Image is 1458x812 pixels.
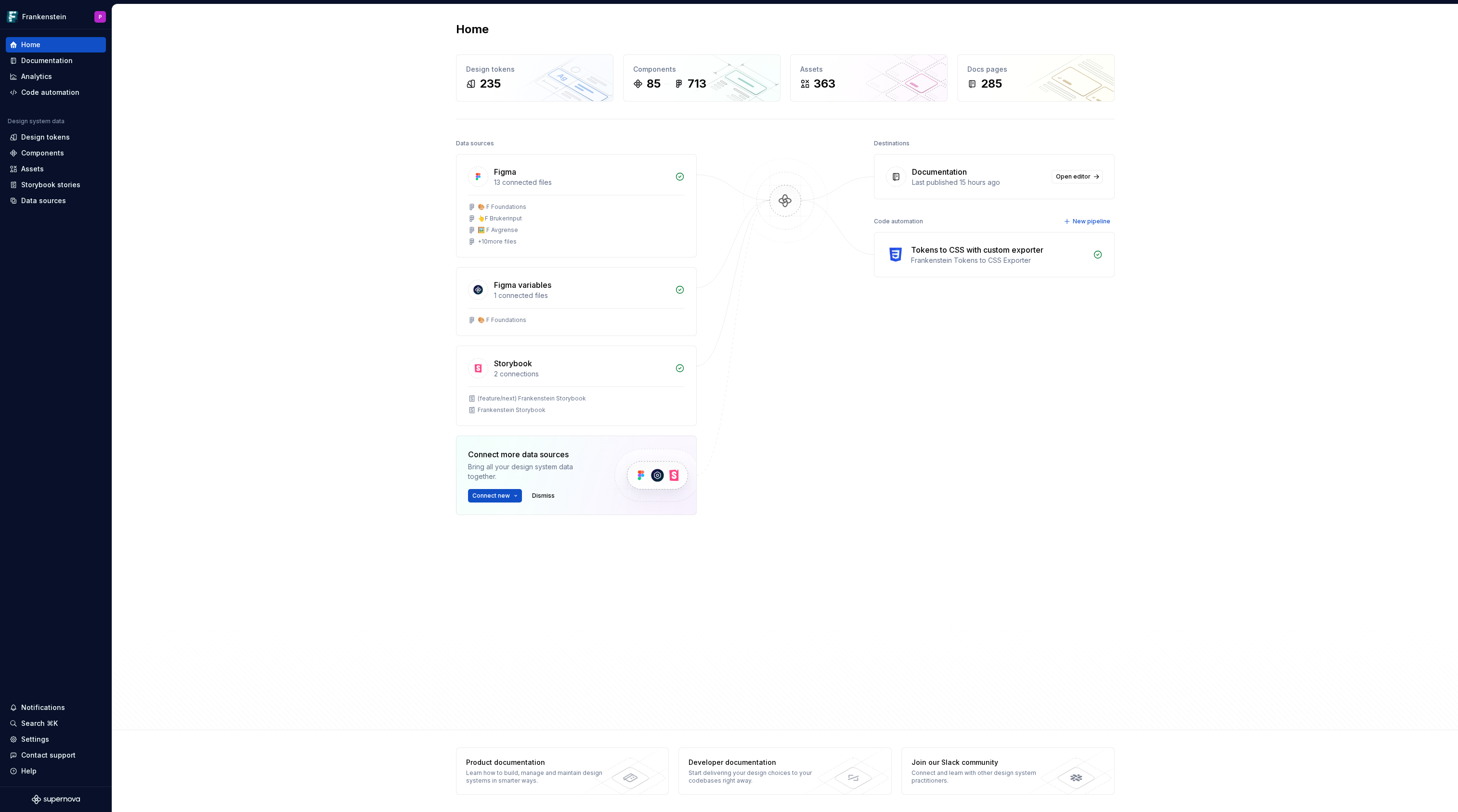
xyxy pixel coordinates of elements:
[6,53,106,68] a: Documentation
[21,766,37,776] div: Help
[1052,170,1103,183] a: Open editor
[478,203,526,211] div: 🎨 F Foundations
[456,137,494,150] div: Data sources
[1056,173,1091,180] span: Open editor
[494,358,532,369] div: Storybook
[21,180,80,190] div: Storybook stories
[21,72,52,81] div: Analytics
[1073,218,1110,225] span: New pipeline
[494,178,669,187] div: 13 connected files
[494,291,669,300] div: 1 connected files
[6,748,106,763] button: Contact support
[468,449,598,460] div: Connect more data sources
[478,395,586,402] div: (feature/next) Frankenstein Storybook
[21,750,76,760] div: Contact support
[2,6,110,27] button: FrankensteinP
[6,145,106,161] a: Components
[6,732,106,747] a: Settings
[456,22,489,37] h2: Home
[6,129,106,145] a: Design tokens
[32,795,80,804] svg: Supernova Logo
[22,12,66,22] div: Frankenstein
[912,166,967,178] div: Documentation
[874,215,923,228] div: Code automation
[8,117,65,125] div: Design system data
[478,316,526,324] div: 🎨 F Foundations
[21,703,65,712] div: Notifications
[466,758,606,767] div: Product documentation
[21,88,79,97] div: Code automation
[912,178,1046,187] div: Last published 15 hours ago
[478,226,518,234] div: 🖼️ F Avgrense
[689,769,829,785] div: Start delivering your design choices to your codebases right away.
[478,238,517,245] div: + 10 more files
[790,54,948,102] a: Assets363
[1061,215,1115,228] button: New pipeline
[21,56,73,65] div: Documentation
[468,489,522,503] button: Connect new
[478,406,546,414] div: Frankenstein Storybook
[6,700,106,715] button: Notifications
[466,769,606,785] div: Learn how to build, manage and maintain design systems in smarter ways.
[623,54,781,102] a: Components85713
[21,40,40,50] div: Home
[21,132,70,142] div: Design tokens
[21,196,66,206] div: Data sources
[532,492,555,500] span: Dismiss
[468,462,598,481] div: Bring all your design system data together.
[6,716,106,731] button: Search ⌘K
[911,769,1052,785] div: Connect and learn with other design system practitioners.
[6,85,106,100] a: Code automation
[494,279,551,291] div: Figma variables
[472,492,510,500] span: Connect new
[494,166,516,178] div: Figma
[6,763,106,779] button: Help
[456,54,613,102] a: Design tokens235
[633,64,770,74] div: Components
[688,76,706,91] div: 713
[911,256,1087,265] div: Frankenstein Tokens to CSS Exporter
[6,177,106,193] a: Storybook stories
[494,369,669,379] div: 2 connections
[21,148,64,158] div: Components
[647,76,661,91] div: 85
[99,13,102,21] div: P
[800,64,937,74] div: Assets
[6,161,106,177] a: Assets
[981,76,1002,91] div: 285
[814,76,835,91] div: 363
[901,748,1115,795] a: Join our Slack communityConnect and learn with other design system practitioners.
[528,489,559,503] button: Dismiss
[874,137,910,150] div: Destinations
[466,64,603,74] div: Design tokens
[6,69,106,84] a: Analytics
[967,64,1105,74] div: Docs pages
[456,267,697,336] a: Figma variables1 connected files🎨 F Foundations
[456,154,697,258] a: Figma13 connected files🎨 F Foundations👆F Brukerinput🖼️ F Avgrense+10more files
[478,215,522,222] div: 👆F Brukerinput
[456,748,669,795] a: Product documentationLearn how to build, manage and maintain design systems in smarter ways.
[957,54,1115,102] a: Docs pages285
[6,37,106,52] a: Home
[911,244,1043,256] div: Tokens to CSS with custom exporter
[21,719,58,728] div: Search ⌘K
[480,76,501,91] div: 235
[911,758,1052,767] div: Join our Slack community
[7,11,18,23] img: d720e2f0-216c-474b-bea5-031157028467.png
[689,758,829,767] div: Developer documentation
[21,164,44,174] div: Assets
[6,193,106,208] a: Data sources
[678,748,892,795] a: Developer documentationStart delivering your design choices to your codebases right away.
[21,735,49,744] div: Settings
[456,346,697,426] a: Storybook2 connections(feature/next) Frankenstein StorybookFrankenstein Storybook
